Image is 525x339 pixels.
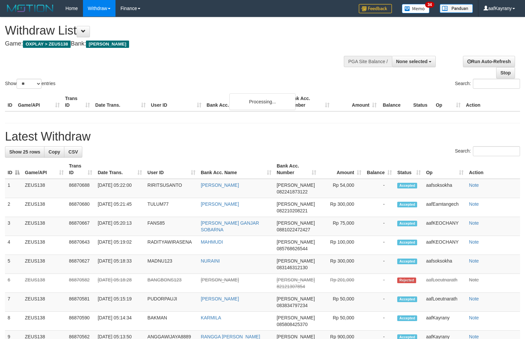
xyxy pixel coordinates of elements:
span: Accepted [397,240,417,245]
span: Copy 083834797234 to clipboard [277,303,308,308]
a: Note [469,315,479,320]
td: 86870688 [66,179,95,198]
th: Bank Acc. Name [204,92,285,111]
td: 86870680 [66,198,95,217]
td: aafKEOCHANY [423,217,466,236]
span: [PERSON_NAME] [277,258,315,264]
td: aafsoksokha [423,179,466,198]
td: TULUM77 [145,198,198,217]
a: Stop [496,67,515,78]
a: Show 25 rows [5,146,44,158]
span: [PERSON_NAME] [277,277,315,282]
td: Rp 100,000 [319,236,364,255]
td: [DATE] 05:14:34 [95,312,145,331]
span: Copy 0881022472427 to clipboard [277,227,310,232]
td: aafLoeutnarath [423,274,466,293]
td: - [364,312,395,331]
h4: Game: Bank: [5,41,343,47]
a: Run Auto-Refresh [463,56,515,67]
a: Note [469,296,479,301]
span: Accepted [397,296,417,302]
span: [PERSON_NAME] [277,296,315,301]
td: [DATE] 05:22:00 [95,179,145,198]
td: - [364,293,395,312]
td: - [364,217,395,236]
th: Op [433,92,463,111]
span: Rejected [397,278,416,283]
td: Rp 201,000 [319,274,364,293]
a: Note [469,277,479,282]
td: BAKMAN [145,312,198,331]
a: Note [469,258,479,264]
span: Accepted [397,221,417,226]
th: Bank Acc. Number [285,92,332,111]
a: [PERSON_NAME] [201,201,239,207]
td: RADITYAWIRASENA [145,236,198,255]
td: PUDORPAUJI [145,293,198,312]
td: - [364,255,395,274]
span: 34 [425,2,434,8]
th: User ID [148,92,204,111]
input: Search: [473,79,520,89]
span: OXPLAY > ZEUS138 [23,41,71,48]
td: FANS85 [145,217,198,236]
a: [PERSON_NAME] [201,182,239,188]
td: aafsoksokha [423,255,466,274]
td: aafLoeutnarath [423,293,466,312]
td: ZEUS138 [22,312,66,331]
span: Copy 082241873122 to clipboard [277,189,308,194]
a: Note [469,220,479,226]
span: [PERSON_NAME] [277,201,315,207]
td: 86870627 [66,255,95,274]
td: ZEUS138 [22,274,66,293]
span: [PERSON_NAME] [277,220,315,226]
th: Action [463,92,520,111]
td: ZEUS138 [22,179,66,198]
td: [DATE] 05:20:13 [95,217,145,236]
select: Showentries [17,79,41,89]
label: Search: [455,79,520,89]
span: Accepted [397,315,417,321]
a: [PERSON_NAME] GANJAR SOBARNA [201,220,259,232]
td: aafEamtangech [423,198,466,217]
td: 5 [5,255,22,274]
th: Action [466,160,520,179]
th: Game/API [15,92,62,111]
span: [PERSON_NAME] [86,41,129,48]
a: MAHMUDI [201,239,223,245]
span: Show 25 rows [9,149,40,155]
td: 86870581 [66,293,95,312]
h1: Withdraw List [5,24,343,37]
td: Rp 300,000 [319,198,364,217]
span: Accepted [397,183,417,188]
a: [PERSON_NAME] [201,296,239,301]
a: Note [469,182,479,188]
a: Note [469,239,479,245]
th: Status [411,92,433,111]
a: Note [469,201,479,207]
td: 4 [5,236,22,255]
td: 86870590 [66,312,95,331]
td: 86870582 [66,274,95,293]
td: ZEUS138 [22,255,66,274]
a: KARMILA [201,315,221,320]
th: Op: activate to sort column ascending [423,160,466,179]
h1: Latest Withdraw [5,130,520,143]
th: Date Trans.: activate to sort column ascending [95,160,145,179]
td: - [364,236,395,255]
th: ID [5,92,15,111]
td: [DATE] 05:18:28 [95,274,145,293]
td: Rp 50,000 [319,312,364,331]
th: Trans ID [62,92,93,111]
a: NURAINI [201,258,220,264]
td: Rp 50,000 [319,293,364,312]
a: CSV [64,146,82,158]
a: Copy [44,146,64,158]
th: Status: activate to sort column ascending [395,160,423,179]
td: RIRITSUSANTO [145,179,198,198]
span: Copy 083146312130 to clipboard [277,265,308,270]
span: None selected [396,59,428,64]
td: 1 [5,179,22,198]
td: 8 [5,312,22,331]
td: 3 [5,217,22,236]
